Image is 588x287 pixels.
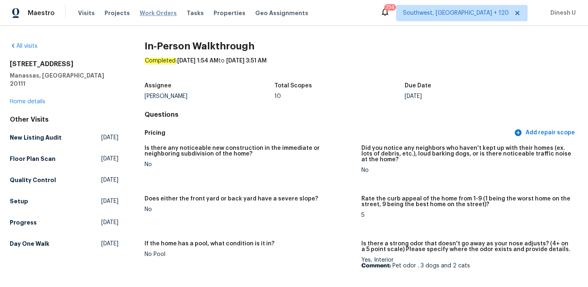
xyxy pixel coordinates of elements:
p: Pet odor . 3 dogs and 2 cats [361,263,572,269]
h5: Assignee [145,83,171,89]
span: Maestro [28,9,55,17]
span: Southwest, [GEOGRAPHIC_DATA] + 120 [403,9,509,17]
span: [DATE] [101,133,118,142]
h5: Did you notice any neighbors who haven't kept up with their homes (ex. lots of debris, etc.), lou... [361,145,572,162]
h5: Does either the front yard or back yard have a severe slope? [145,196,318,202]
h5: Total Scopes [274,83,312,89]
span: [DATE] [101,197,118,205]
button: Add repair scope [512,125,578,140]
h5: Due Date [405,83,431,89]
h5: Pricing [145,129,512,137]
span: [DATE] 1:54 AM [177,58,218,64]
span: Geo Assignments [255,9,308,17]
span: [DATE] [101,218,118,227]
div: No [145,207,355,212]
h2: In-Person Walkthrough [145,42,578,50]
div: Other Visits [10,116,118,124]
a: Home details [10,99,45,105]
h5: Day One Walk [10,240,49,248]
span: Properties [214,9,245,17]
h5: Is there any noticeable new construction in the immediate or neighboring subdivision of the home? [145,145,355,157]
h5: New Listing Audit [10,133,62,142]
div: 734 [386,3,394,11]
h5: Floor Plan Scan [10,155,56,163]
h5: Setup [10,197,28,205]
h5: Rate the curb appeal of the home from 1-9 (1 being the worst home on the street, 9 being the best... [361,196,572,207]
a: Progress[DATE] [10,215,118,230]
div: Yes, Interior [361,257,572,269]
span: [DATE] 3:51 AM [226,58,267,64]
h5: Progress [10,218,37,227]
span: [DATE] [101,176,118,184]
span: Visits [78,9,95,17]
div: [PERSON_NAME] [145,93,275,99]
h5: Is there a strong odor that doesn't go away as your nose adjusts? (4+ on a 5 point scale) Please ... [361,241,572,252]
div: : to [145,57,578,78]
span: Add repair scope [516,128,575,138]
em: Completed [145,58,176,64]
span: [DATE] [101,155,118,163]
span: Dinesh U [547,9,576,17]
h2: [STREET_ADDRESS] [10,60,118,68]
div: No Pool [145,251,355,257]
div: No [145,162,355,167]
a: Floor Plan Scan[DATE] [10,151,118,166]
a: All visits [10,43,38,49]
span: Tasks [187,10,204,16]
a: Day One Walk[DATE] [10,236,118,251]
b: Comment: [361,263,391,269]
a: New Listing Audit[DATE] [10,130,118,145]
h5: Quality Control [10,176,56,184]
h4: Questions [145,111,578,119]
div: No [361,167,572,173]
div: 5 [361,212,572,218]
div: 10 [274,93,405,99]
a: Setup[DATE] [10,194,118,209]
a: Quality Control[DATE] [10,173,118,187]
div: [DATE] [405,93,535,99]
span: Projects [105,9,130,17]
span: Work Orders [140,9,177,17]
h5: If the home has a pool, what condition is it in? [145,241,274,247]
span: [DATE] [101,240,118,248]
h5: Manassas, [GEOGRAPHIC_DATA] 20111 [10,71,118,88]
